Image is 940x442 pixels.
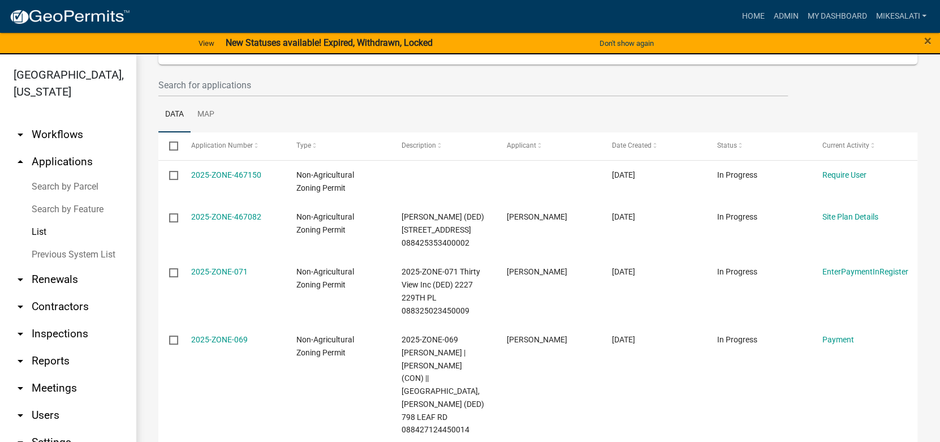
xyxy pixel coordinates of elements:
[612,141,652,149] span: Date Created
[14,327,27,341] i: arrow_drop_down
[14,354,27,368] i: arrow_drop_down
[402,141,436,149] span: Description
[172,41,221,62] a: + Filter
[803,6,871,27] a: My Dashboard
[14,155,27,169] i: arrow_drop_up
[822,170,866,179] a: Require User
[924,34,932,48] button: Close
[822,335,854,344] a: Payment
[706,132,812,160] datatable-header-cell: Status
[191,141,253,149] span: Application Number
[296,141,311,149] span: Type
[191,212,261,221] a: 2025-ZONE-467082
[812,132,917,160] datatable-header-cell: Current Activity
[14,381,27,395] i: arrow_drop_down
[285,132,390,160] datatable-header-cell: Type
[717,212,757,221] span: In Progress
[822,141,869,149] span: Current Activity
[180,132,285,160] datatable-header-cell: Application Number
[595,34,658,53] button: Don't show again
[14,273,27,286] i: arrow_drop_down
[296,170,354,192] span: Non-Agricultural Zoning Permit
[924,33,932,49] span: ×
[737,6,769,27] a: Home
[612,267,635,276] span: 08/20/2025
[296,212,354,234] span: Non-Agricultural Zoning Permit
[496,132,601,160] datatable-header-cell: Applicant
[402,267,480,315] span: 2025-ZONE-071 Thirty View Inc (DED) 2227 229TH PL 088325023450009
[601,132,706,160] datatable-header-cell: Date Created
[14,409,27,422] i: arrow_drop_down
[612,335,635,344] span: 08/18/2025
[14,300,27,314] i: arrow_drop_down
[612,212,635,221] span: 08/20/2025
[507,141,536,149] span: Applicant
[717,170,757,179] span: In Progress
[822,267,908,276] a: EnterPaymentInRegister
[507,335,567,344] span: Chris Merriam
[717,267,757,276] span: In Progress
[871,6,931,27] a: MikeSalati
[194,34,219,53] a: View
[507,267,567,276] span: Luke Shaffer
[612,170,635,179] span: 08/21/2025
[402,335,484,434] span: 2025-ZONE-069 Merriam, Christopher | Merriam, Priscilla (CON) || Paris, Donald (DED) 798 LEAF RD ...
[158,132,180,160] datatable-header-cell: Select
[717,335,757,344] span: In Progress
[391,132,496,160] datatable-header-cell: Description
[191,267,248,276] a: 2025-ZONE-071
[191,170,261,179] a: 2025-ZONE-467150
[507,212,567,221] span: Daniel L. Sansgaard
[191,97,221,133] a: Map
[769,6,803,27] a: Admin
[191,335,248,344] a: 2025-ZONE-069
[158,97,191,133] a: Data
[717,141,737,149] span: Status
[226,37,433,48] strong: New Statuses available! Expired, Withdrawn, Locked
[402,212,484,247] span: Sansgaard, Daniel L (DED) 2247 220TH ST 088425353400002
[822,212,878,221] a: Site Plan Details
[296,335,354,357] span: Non-Agricultural Zoning Permit
[14,128,27,141] i: arrow_drop_down
[296,267,354,289] span: Non-Agricultural Zoning Permit
[158,74,788,97] input: Search for applications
